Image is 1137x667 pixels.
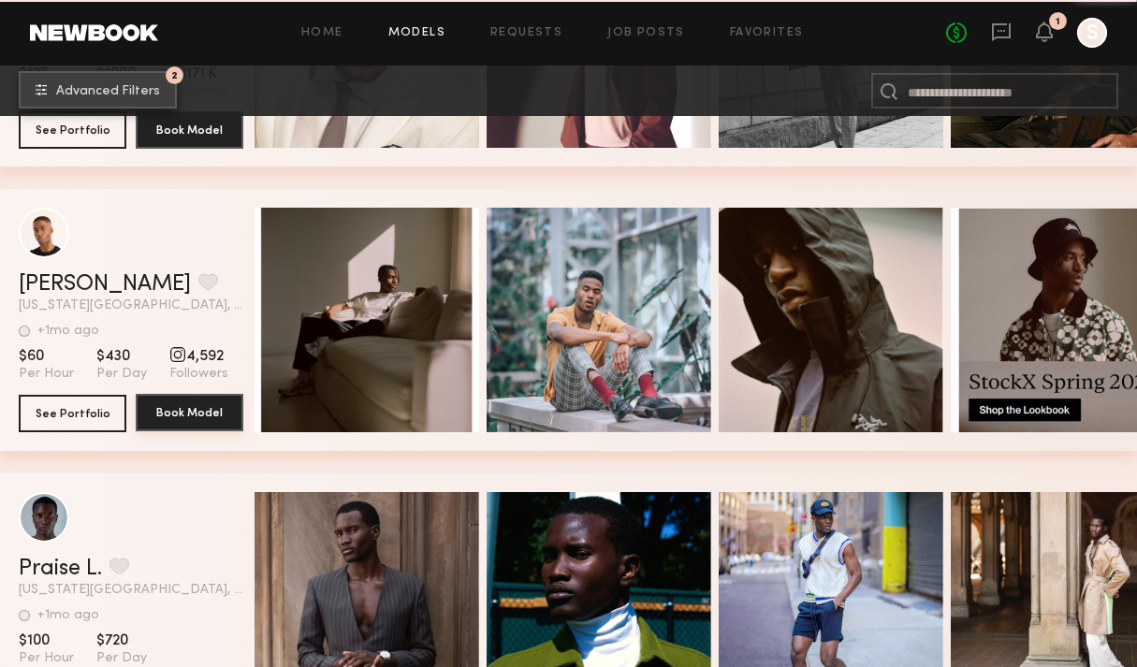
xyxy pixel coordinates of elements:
[96,631,147,650] span: $720
[19,347,74,366] span: $60
[136,395,243,432] a: Book Model
[19,584,243,597] span: [US_STATE][GEOGRAPHIC_DATA], [GEOGRAPHIC_DATA]
[96,366,147,383] span: Per Day
[19,299,243,312] span: [US_STATE][GEOGRAPHIC_DATA], [GEOGRAPHIC_DATA]
[1056,17,1060,27] div: 1
[96,347,147,366] span: $430
[19,273,191,296] a: [PERSON_NAME]
[96,650,147,667] span: Per Day
[169,347,228,366] span: 4,592
[19,650,74,667] span: Per Hour
[136,394,243,431] button: Book Model
[730,27,804,39] a: Favorites
[56,85,160,98] span: Advanced Filters
[1077,18,1107,48] a: S
[19,111,126,149] button: See Portfolio
[19,366,74,383] span: Per Hour
[19,395,126,432] button: See Portfolio
[19,631,74,650] span: $100
[171,71,178,80] span: 2
[607,27,685,39] a: Job Posts
[37,325,99,338] div: +1mo ago
[19,558,102,580] a: Praise L.
[490,27,562,39] a: Requests
[19,71,177,109] button: 2Advanced Filters
[37,609,99,622] div: +1mo ago
[301,27,343,39] a: Home
[169,366,228,383] span: Followers
[388,27,445,39] a: Models
[136,111,243,149] button: Book Model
